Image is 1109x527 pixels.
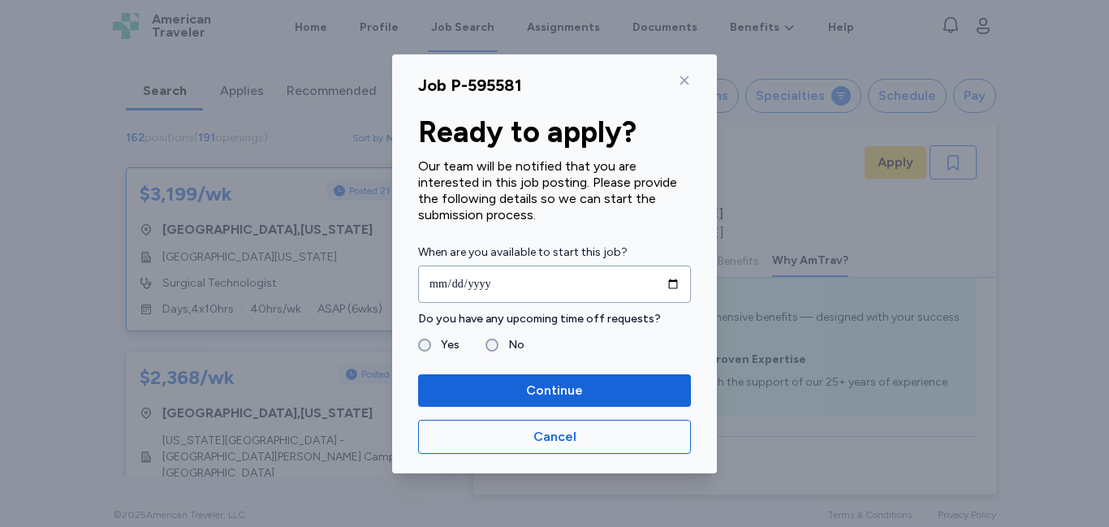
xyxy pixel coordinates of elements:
label: No [498,335,524,355]
label: When are you available to start this job? [418,243,691,262]
div: Ready to apply? [418,116,691,149]
div: Our team will be notified that you are interested in this job posting. Please provide the followi... [418,158,691,223]
button: Cancel [418,420,691,454]
span: Continue [526,381,583,400]
div: Job P-595581 [418,74,522,97]
label: Yes [431,335,460,355]
label: Do you have any upcoming time off requests? [418,309,691,329]
span: Cancel [533,427,576,447]
button: Continue [418,374,691,407]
